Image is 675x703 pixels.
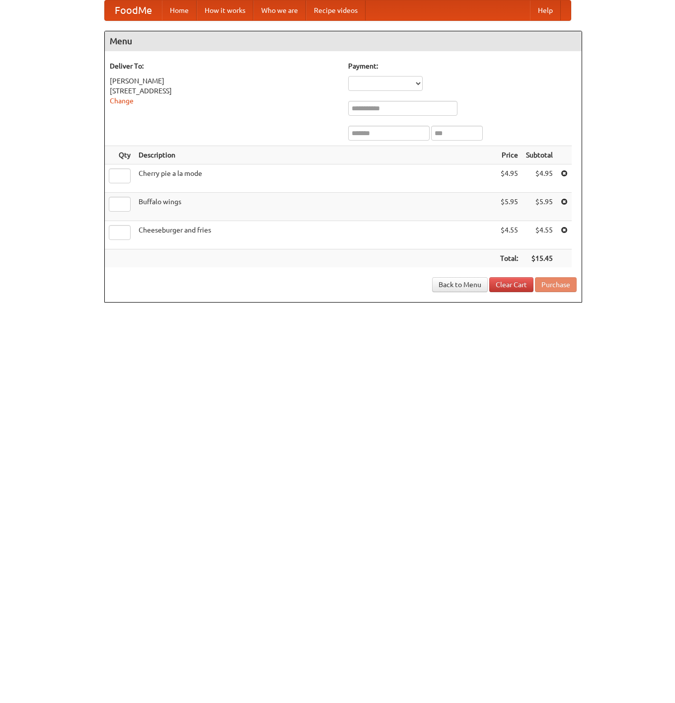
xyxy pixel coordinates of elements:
div: [STREET_ADDRESS] [110,86,338,96]
a: Who we are [253,0,306,20]
a: Clear Cart [489,277,533,292]
a: Home [162,0,197,20]
td: $4.55 [496,221,522,249]
th: $15.45 [522,249,557,268]
h5: Deliver To: [110,61,338,71]
td: Cherry pie a la mode [135,164,496,193]
button: Purchase [535,277,577,292]
td: Buffalo wings [135,193,496,221]
td: $4.95 [496,164,522,193]
a: FoodMe [105,0,162,20]
th: Qty [105,146,135,164]
th: Price [496,146,522,164]
td: $4.55 [522,221,557,249]
th: Subtotal [522,146,557,164]
div: [PERSON_NAME] [110,76,338,86]
th: Description [135,146,496,164]
h4: Menu [105,31,582,51]
a: Change [110,97,134,105]
td: Cheeseburger and fries [135,221,496,249]
a: Help [530,0,561,20]
a: Recipe videos [306,0,366,20]
h5: Payment: [348,61,577,71]
td: $4.95 [522,164,557,193]
a: How it works [197,0,253,20]
a: Back to Menu [432,277,488,292]
td: $5.95 [522,193,557,221]
th: Total: [496,249,522,268]
td: $5.95 [496,193,522,221]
